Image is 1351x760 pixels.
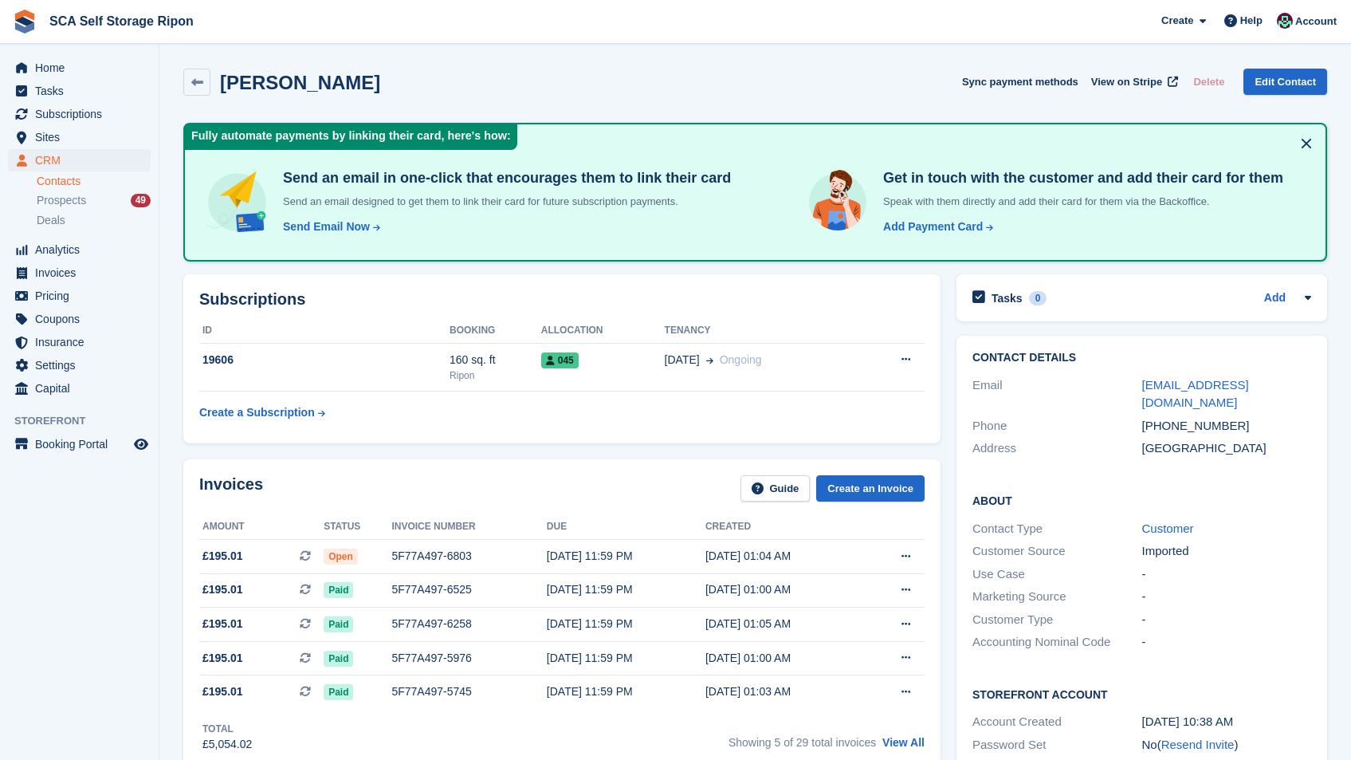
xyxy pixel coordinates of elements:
h2: Contact Details [972,352,1311,364]
div: Contact Type [972,520,1142,538]
th: Amount [199,514,324,540]
a: menu [8,149,151,171]
span: Paid [324,651,353,667]
h2: Invoices [199,475,263,502]
th: Allocation [541,318,665,344]
a: Edit Contact [1243,69,1327,95]
div: Imported [1142,542,1312,561]
span: £195.01 [202,683,243,700]
th: Invoice number [391,514,546,540]
div: £5,054.02 [202,736,252,753]
a: menu [8,126,151,148]
button: Delete [1187,69,1231,95]
a: Create a Subscription [199,398,325,427]
span: Paid [324,582,353,598]
th: Created [705,514,863,540]
a: Guide [740,475,811,502]
div: Fully automate payments by linking their card, here's how: [185,124,517,150]
th: Tenancy [665,318,858,344]
span: £195.01 [202,581,243,598]
img: get-in-touch-e3e95b6451f4e49772a6039d3abdde126589d6f45a760754adfa51be33bf0f70.svg [805,169,870,234]
h2: Storefront Account [972,686,1311,702]
div: No [1142,736,1312,754]
div: [GEOGRAPHIC_DATA] [1142,439,1312,458]
div: [DATE] 11:59 PM [547,548,705,565]
div: - [1142,565,1312,584]
div: [PHONE_NUMBER] [1142,417,1312,435]
span: Pricing [35,285,131,307]
div: - [1142,588,1312,606]
span: Insurance [35,331,131,353]
img: send-email-b5881ef4c8f827a638e46e229e590028c7e36e3a6c99d2365469aff88783de13.svg [204,169,270,235]
span: Sites [35,126,131,148]
div: Marketing Source [972,588,1142,606]
span: £195.01 [202,650,243,667]
span: Ongoing [720,353,762,366]
h2: About [972,492,1311,508]
div: [DATE] 01:04 AM [705,548,863,565]
a: [EMAIL_ADDRESS][DOMAIN_NAME] [1142,378,1249,410]
h4: Send an email in one-click that encourages them to link their card [277,169,731,187]
div: [DATE] 01:00 AM [705,650,863,667]
div: Send Email Now [283,219,370,235]
div: 5F77A497-5976 [391,650,546,667]
a: Customer [1142,522,1194,535]
span: £195.01 [202,616,243,632]
a: Add [1264,289,1286,308]
div: [DATE] 01:00 AM [705,581,863,598]
div: Create a Subscription [199,404,315,421]
a: menu [8,80,151,102]
span: Coupons [35,308,131,330]
a: Resend Invite [1161,738,1235,751]
span: Account [1295,14,1337,30]
p: Speak with them directly and add their card for them via the Backoffice. [877,194,1283,210]
span: £195.01 [202,548,243,565]
button: Sync payment methods [962,69,1078,95]
span: [DATE] [665,352,700,368]
div: - [1142,611,1312,629]
th: Status [324,514,391,540]
div: Accounting Nominal Code [972,633,1142,652]
a: menu [8,238,151,261]
h2: Subscriptions [199,290,925,309]
a: menu [8,262,151,284]
div: Ripon [450,368,541,383]
div: [DATE] 11:59 PM [547,616,705,632]
span: Home [35,57,131,79]
div: Address [972,439,1142,458]
a: Deals [37,212,151,229]
th: ID [199,318,450,344]
h4: Get in touch with the customer and add their card for them [877,169,1283,187]
div: Customer Source [972,542,1142,561]
div: [DATE] 11:59 PM [547,650,705,667]
span: ( ) [1157,738,1239,751]
span: Create [1161,13,1193,29]
a: menu [8,433,151,455]
div: 160 sq. ft [450,352,541,368]
span: Prospects [37,193,86,208]
div: - [1142,633,1312,652]
div: Email [972,376,1142,412]
span: Capital [35,377,131,400]
div: [DATE] 01:03 AM [705,683,863,700]
th: Due [547,514,705,540]
a: menu [8,103,151,125]
span: CRM [35,149,131,171]
a: SCA Self Storage Ripon [43,8,200,34]
a: Prospects 49 [37,192,151,209]
a: menu [8,308,151,330]
div: 5F77A497-6258 [391,616,546,632]
a: menu [8,285,151,307]
a: menu [8,57,151,79]
div: 49 [131,194,151,207]
a: View on Stripe [1085,69,1181,95]
h2: Tasks [992,291,1023,305]
span: Storefront [14,413,159,429]
span: Subscriptions [35,103,131,125]
div: 5F77A497-6803 [391,548,546,565]
a: Contacts [37,174,151,189]
span: Settings [35,354,131,376]
a: menu [8,331,151,353]
span: 045 [541,352,579,368]
a: View All [882,736,925,749]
